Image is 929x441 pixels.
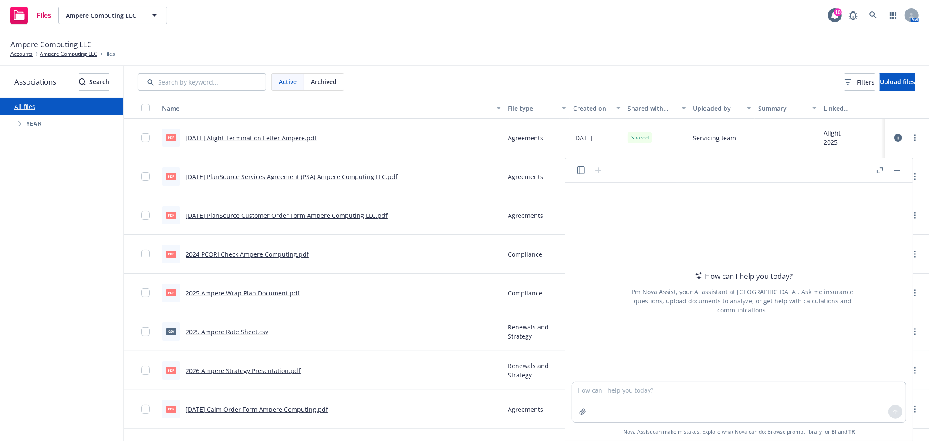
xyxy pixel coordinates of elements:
span: Ampere Computing LLC [10,39,92,50]
button: Ampere Computing LLC [58,7,167,24]
span: pdf [166,406,176,412]
div: Created on [573,104,611,113]
a: Search [865,7,882,24]
div: Uploaded by [693,104,742,113]
div: 2025 [824,138,841,147]
span: Compliance [508,288,542,298]
a: more [910,210,920,220]
span: Filters [845,78,875,87]
input: Toggle Row Selected [141,366,150,375]
a: [DATE] Alight Termination Letter Ampere.pdf [186,134,317,142]
a: Files [7,3,55,27]
a: more [910,326,920,337]
span: Associations [14,76,56,88]
span: pdf [166,134,176,141]
a: 2025 Ampere Wrap Plan Document.pdf [186,289,300,297]
span: pdf [166,212,176,218]
button: Uploaded by [689,98,755,119]
input: Toggle Row Selected [141,288,150,297]
div: Shared with client [628,104,676,113]
a: more [910,288,920,298]
a: 2026 Ampere Strategy Presentation.pdf [186,366,301,375]
button: SearchSearch [79,73,109,91]
div: How can I help you today? [693,271,793,282]
input: Select all [141,104,150,112]
a: more [910,249,920,259]
a: TR [848,428,855,435]
input: Toggle Row Selected [141,405,150,414]
input: Search by keyword... [138,73,266,91]
span: Agreements [508,211,543,220]
button: Filters [845,73,875,91]
button: Upload files [880,73,915,91]
span: Archived [311,77,337,86]
svg: Search [79,78,86,85]
span: Renewals and Strategy [508,361,566,380]
div: Linked associations [824,104,882,113]
input: Toggle Row Selected [141,133,150,142]
div: Name [162,104,491,113]
span: [DATE] [573,133,593,142]
input: Toggle Row Selected [141,211,150,220]
div: 10 [834,8,842,16]
a: [DATE] PlanSource Customer Order Form Ampere Computing LLC.pdf [186,211,388,220]
span: Agreements [508,172,543,181]
span: Shared [631,134,649,142]
button: Created on [570,98,624,119]
input: Toggle Row Selected [141,172,150,181]
span: Active [279,77,297,86]
a: Ampere Computing LLC [40,50,97,58]
a: more [910,365,920,376]
button: File type [504,98,570,119]
span: pdf [166,367,176,373]
div: I'm Nova Assist, your AI assistant at [GEOGRAPHIC_DATA]. Ask me insurance questions, upload docum... [620,287,865,315]
span: Nova Assist can make mistakes. Explore what Nova can do: Browse prompt library for and [623,423,855,441]
span: Agreements [508,133,543,142]
a: Switch app [885,7,902,24]
a: more [910,404,920,414]
button: Linked associations [820,98,885,119]
span: csv [166,328,176,335]
span: Agreements [508,405,543,414]
span: pdf [166,289,176,296]
input: Toggle Row Selected [141,250,150,258]
input: Toggle Row Selected [141,327,150,336]
button: Shared with client [624,98,689,119]
span: Year [27,121,42,126]
span: Ampere Computing LLC [66,11,141,20]
div: Search [79,74,109,90]
a: 2025 Ampere Rate Sheet.csv [186,328,268,336]
span: Servicing team [693,133,736,142]
a: [DATE] PlanSource Services Agreement (PSA) Ampere Computing LLC.pdf [186,173,398,181]
span: Compliance [508,250,542,259]
a: Accounts [10,50,33,58]
span: pdf [166,251,176,257]
span: Files [37,12,51,19]
div: Summary [758,104,807,113]
a: more [910,171,920,182]
span: Filters [857,78,875,87]
div: Tree Example [0,115,123,132]
span: Files [104,50,115,58]
a: BI [831,428,837,435]
a: Report a Bug [845,7,862,24]
span: pdf [166,173,176,180]
a: more [910,132,920,143]
a: All files [14,102,35,111]
div: Alight [824,129,841,138]
span: Upload files [880,78,915,86]
button: Summary [755,98,820,119]
span: Renewals and Strategy [508,322,566,341]
div: File type [508,104,557,113]
a: 2024 PCORI Check Ampere Computing.pdf [186,250,309,258]
button: Name [159,98,504,119]
a: [DATE] Calm Order Form Ampere Computing.pdf [186,405,328,414]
